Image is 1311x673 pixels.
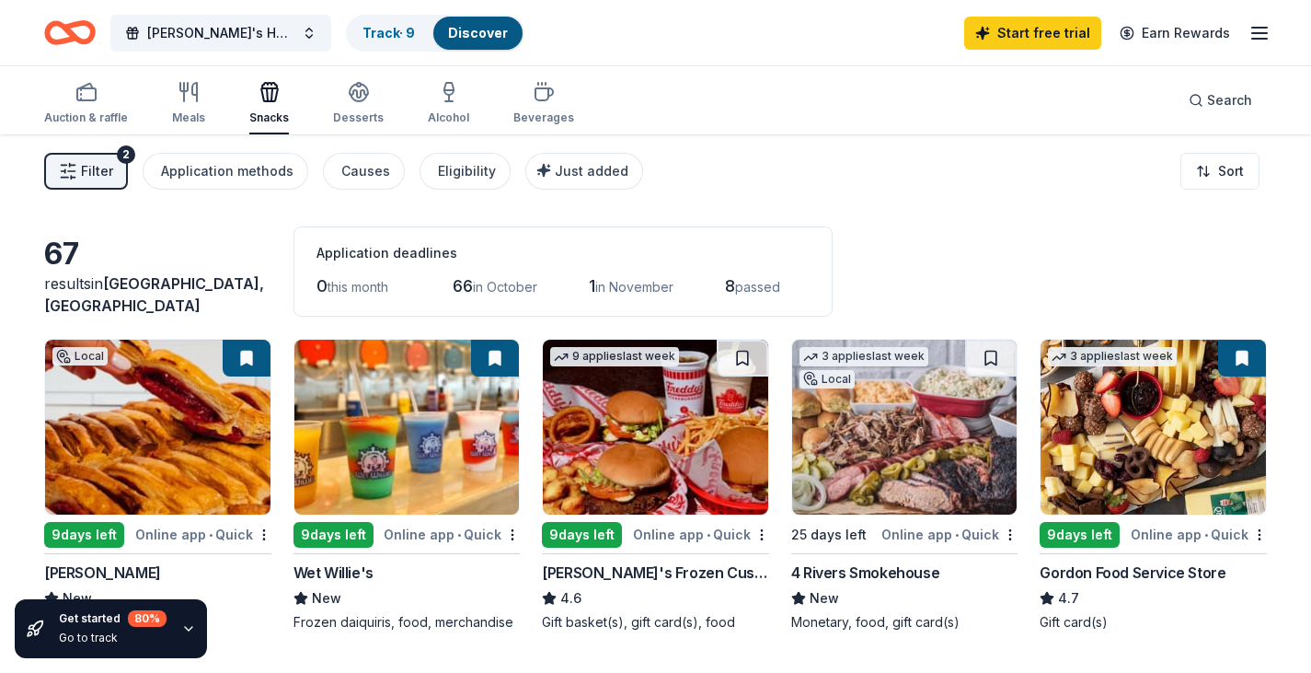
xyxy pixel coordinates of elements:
[1041,340,1266,515] img: Image for Gordon Food Service Store
[1174,82,1267,119] button: Search
[44,274,264,315] span: in
[438,160,496,182] div: Eligibility
[1040,562,1225,584] div: Gordon Food Service Store
[333,74,384,134] button: Desserts
[44,153,128,190] button: Filter2
[420,153,511,190] button: Eligibility
[161,160,293,182] div: Application methods
[333,110,384,125] div: Desserts
[791,339,1018,632] a: Image for 4 Rivers Smokehouse3 applieslast weekLocal25 days leftOnline app•Quick4 Rivers Smokehou...
[362,25,415,41] a: Track· 9
[543,340,768,515] img: Image for Freddy's Frozen Custard & Steakburgers
[453,276,473,296] span: 66
[117,145,135,164] div: 2
[1040,339,1267,632] a: Image for Gordon Food Service Store3 applieslast week9days leftOnline app•QuickGordon Food Servic...
[595,279,673,295] span: in November
[1218,160,1244,182] span: Sort
[633,523,769,546] div: Online app Quick
[513,110,574,125] div: Beverages
[59,631,167,645] div: Go to track
[44,74,128,134] button: Auction & raffle
[44,274,264,315] span: [GEOGRAPHIC_DATA], [GEOGRAPHIC_DATA]
[1058,587,1079,609] span: 4.7
[707,528,710,542] span: •
[1109,17,1241,50] a: Earn Rewards
[457,528,461,542] span: •
[44,236,271,273] div: 67
[249,110,289,125] div: Snacks
[1040,522,1120,548] div: 9 days left
[791,613,1018,632] div: Monetary, food, gift card(s)
[44,273,271,317] div: results
[542,522,622,548] div: 9 days left
[791,562,939,584] div: 4 Rivers Smokehouse
[560,587,581,609] span: 4.6
[428,74,469,134] button: Alcohol
[44,562,161,584] div: [PERSON_NAME]
[209,528,213,542] span: •
[725,276,735,296] span: 8
[312,587,341,609] span: New
[542,562,769,584] div: [PERSON_NAME]'s Frozen Custard & Steakburgers
[473,279,537,295] span: in October
[293,562,374,584] div: Wet Willie's
[81,160,113,182] span: Filter
[542,339,769,632] a: Image for Freddy's Frozen Custard & Steakburgers9 applieslast week9days leftOnline app•Quick[PERS...
[45,340,270,515] img: Image for Vicky Bakery
[735,279,780,295] span: passed
[323,153,405,190] button: Causes
[147,22,294,44] span: [PERSON_NAME]'s Hope Reason to Run 5k
[44,339,271,632] a: Image for Vicky BakeryLocal9days leftOnline app•Quick[PERSON_NAME]NewBaked goods
[59,610,167,627] div: Get started
[448,25,508,41] a: Discover
[44,522,124,548] div: 9 days left
[44,110,128,125] div: Auction & raffle
[110,15,331,52] button: [PERSON_NAME]'s Hope Reason to Run 5k
[1131,523,1267,546] div: Online app Quick
[792,340,1018,515] img: Image for 4 Rivers Smokehouse
[293,339,521,632] a: Image for Wet Willie's9days leftOnline app•QuickWet Willie'sNewFrozen daiquiris, food, merchandise
[249,74,289,134] button: Snacks
[44,11,96,54] a: Home
[810,587,839,609] span: New
[135,523,271,546] div: Online app Quick
[799,347,928,366] div: 3 applies last week
[172,110,205,125] div: Meals
[555,163,628,179] span: Just added
[955,528,959,542] span: •
[428,110,469,125] div: Alcohol
[513,74,574,134] button: Beverages
[1180,153,1259,190] button: Sort
[293,613,521,632] div: Frozen daiquiris, food, merchandise
[542,613,769,632] div: Gift basket(s), gift card(s), food
[294,340,520,515] img: Image for Wet Willie's
[1207,89,1252,111] span: Search
[172,74,205,134] button: Meals
[341,160,390,182] div: Causes
[881,523,1018,546] div: Online app Quick
[316,242,810,264] div: Application deadlines
[1040,613,1267,632] div: Gift card(s)
[799,370,855,389] div: Local
[1048,347,1177,366] div: 3 applies last week
[1204,528,1208,542] span: •
[293,522,374,548] div: 9 days left
[589,276,595,296] span: 1
[316,276,328,296] span: 0
[143,153,308,190] button: Application methods
[52,347,108,366] div: Local
[346,15,524,52] button: Track· 9Discover
[550,347,679,366] div: 9 applies last week
[384,523,520,546] div: Online app Quick
[791,524,867,546] div: 25 days left
[328,279,388,295] span: this month
[525,153,643,190] button: Just added
[964,17,1101,50] a: Start free trial
[128,610,167,627] div: 80 %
